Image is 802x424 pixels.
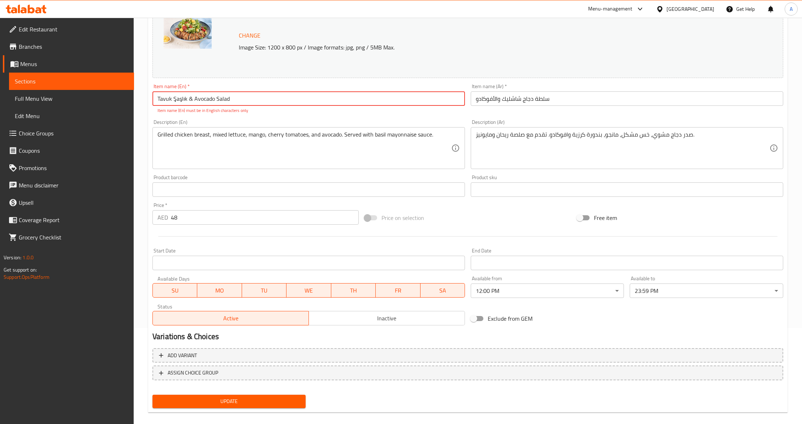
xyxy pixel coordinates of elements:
span: 1.0.0 [22,253,34,262]
span: Free item [594,213,617,222]
a: Menu disclaimer [3,177,134,194]
button: TH [331,283,376,298]
a: Upsell [3,194,134,211]
span: MO [200,285,239,296]
span: FR [379,285,417,296]
span: TH [334,285,373,296]
span: Coupons [19,146,128,155]
a: Promotions [3,159,134,177]
button: Inactive [309,311,465,325]
button: TU [242,283,286,298]
span: Inactive [312,313,462,324]
a: Coupons [3,142,134,159]
span: Price on selection [381,213,424,222]
p: Image Size: 1200 x 800 px / Image formats: jpg, png / 5MB Max. [236,43,692,52]
span: Upsell [19,198,128,207]
a: Menus [3,55,134,73]
input: Enter name Ar [471,91,783,106]
input: Please enter price [171,210,359,225]
a: Grocery Checklist [3,229,134,246]
textarea: Grilled chicken breast, mixed lettuce, mango, cherry tomatoes, and avocado. Served with basil may... [158,131,451,165]
a: Edit Restaurant [3,21,134,38]
span: Choice Groups [19,129,128,138]
span: TU [245,285,284,296]
span: Coverage Report [19,216,128,224]
button: Active [152,311,309,325]
a: Edit Menu [9,107,134,125]
span: Menu disclaimer [19,181,128,190]
input: Please enter product sku [471,182,783,197]
p: AED [158,213,168,222]
span: Menus [20,60,128,68]
button: FR [376,283,420,298]
button: Change [236,28,263,43]
button: ASSIGN CHOICE GROUP [152,365,783,380]
div: Menu-management [588,5,633,13]
span: Sections [15,77,128,86]
span: Active [156,313,306,324]
img: mmw_638584764544325320 [164,13,212,49]
button: SU [152,283,197,298]
span: Branches [19,42,128,51]
a: Support.OpsPlatform [4,272,49,282]
span: SA [423,285,462,296]
div: 23:59 PM [630,284,783,298]
button: Add variant [152,348,783,363]
div: [GEOGRAPHIC_DATA] [667,5,714,13]
a: Branches [3,38,134,55]
span: Edit Restaurant [19,25,128,34]
textarea: صدر دجاج مشوي، خس مشكل، مانجو، بندورة كرزية وافوكادو. تقدم مع صلصة ريحان ومايونيز. [476,131,769,165]
span: Promotions [19,164,128,172]
span: ASSIGN CHOICE GROUP [168,368,218,377]
span: WE [289,285,328,296]
button: MO [197,283,242,298]
input: Enter name En [152,91,465,106]
span: A [790,5,793,13]
span: Edit Menu [15,112,128,120]
p: Item name (En) must be in English characters only [158,107,460,114]
a: Full Menu View [9,90,134,107]
input: Please enter product barcode [152,182,465,197]
span: Update [158,397,300,406]
button: SA [421,283,465,298]
a: Coverage Report [3,211,134,229]
span: Exclude from GEM [488,314,532,323]
span: Add variant [168,351,197,360]
button: WE [286,283,331,298]
span: SU [156,285,194,296]
a: Choice Groups [3,125,134,142]
span: Version: [4,253,21,262]
span: Grocery Checklist [19,233,128,242]
div: 12:00 PM [471,284,624,298]
span: Get support on: [4,265,37,274]
span: Change [239,30,260,41]
h2: Variations & Choices [152,331,783,342]
a: Sections [9,73,134,90]
button: Update [152,395,306,408]
span: Full Menu View [15,94,128,103]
